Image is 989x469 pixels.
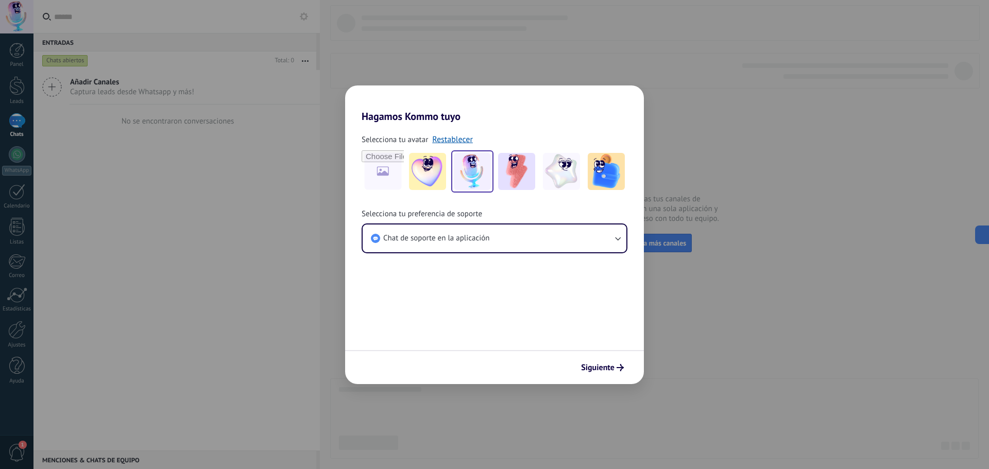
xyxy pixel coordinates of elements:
img: -1.jpeg [409,153,446,190]
span: Selecciona tu preferencia de soporte [362,209,482,219]
img: -4.jpeg [543,153,580,190]
button: Chat de soporte en la aplicación [363,224,626,252]
h2: Hagamos Kommo tuyo [345,85,644,123]
button: Siguiente [576,359,628,376]
img: -2.jpeg [454,153,491,190]
span: Chat de soporte en la aplicación [383,233,489,244]
span: Selecciona tu avatar [362,135,428,145]
span: Siguiente [581,364,615,371]
img: -5.jpeg [588,153,625,190]
img: -3.jpeg [498,153,535,190]
a: Restablecer [432,134,473,145]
